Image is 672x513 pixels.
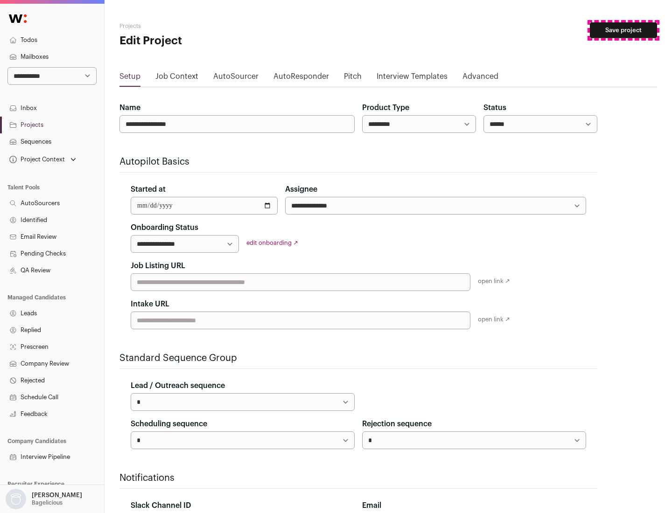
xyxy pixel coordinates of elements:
[119,102,140,113] label: Name
[131,260,185,271] label: Job Listing URL
[119,352,597,365] h2: Standard Sequence Group
[131,500,191,511] label: Slack Channel ID
[131,298,169,310] label: Intake URL
[6,489,26,509] img: nopic.png
[213,71,259,86] a: AutoSourcer
[462,71,498,86] a: Advanced
[4,489,84,509] button: Open dropdown
[377,71,448,86] a: Interview Templates
[119,71,140,86] a: Setup
[131,418,207,430] label: Scheduling sequence
[285,184,317,195] label: Assignee
[131,380,225,391] label: Lead / Outreach sequence
[119,155,597,168] h2: Autopilot Basics
[344,71,362,86] a: Pitch
[483,102,506,113] label: Status
[155,71,198,86] a: Job Context
[119,22,299,30] h2: Projects
[590,22,657,38] button: Save project
[119,34,299,49] h1: Edit Project
[362,418,432,430] label: Rejection sequence
[273,71,329,86] a: AutoResponder
[7,156,65,163] div: Project Context
[32,492,82,499] p: [PERSON_NAME]
[246,240,298,246] a: edit onboarding ↗
[4,9,32,28] img: Wellfound
[362,500,586,511] div: Email
[362,102,409,113] label: Product Type
[7,153,78,166] button: Open dropdown
[131,184,166,195] label: Started at
[32,499,63,506] p: Bagelicious
[119,471,597,485] h2: Notifications
[131,222,198,233] label: Onboarding Status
